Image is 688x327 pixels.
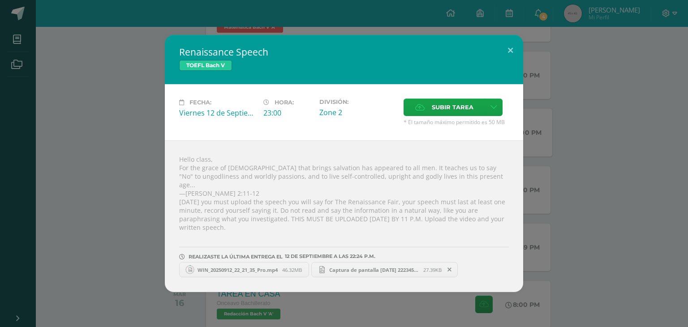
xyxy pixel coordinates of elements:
[311,262,458,277] a: Captura de pantalla [DATE] 222345.png 27.39KB
[404,118,509,126] span: * El tamaño máximo permitido es 50 MB
[193,267,282,273] span: WIN_20250912_22_21_35_Pro.mp4
[282,267,302,273] span: 46.32MB
[442,265,457,275] span: Remover entrega
[498,35,523,65] button: Close (Esc)
[189,99,211,106] span: Fecha:
[263,108,312,118] div: 23:00
[179,262,309,277] a: WIN_20250912_22_21_35_Pro.mp4
[325,267,423,273] span: Captura de pantalla [DATE] 222345.png
[189,254,283,260] span: REALIZASTE LA ÚLTIMA ENTREGA EL
[283,256,375,257] span: 12 DE septiembre A LAS 22:24 P.M.
[179,46,509,58] h2: Renaissance Speech
[432,99,473,116] span: Subir tarea
[275,99,294,106] span: Hora:
[319,108,396,117] div: Zone 2
[319,99,396,105] label: División:
[423,267,442,273] span: 27.39KB
[165,140,523,292] div: Hello class, For the grace of [DEMOGRAPHIC_DATA] that brings salvation has appeared to all men. I...
[179,108,256,118] div: Viernes 12 de Septiembre
[179,60,232,71] span: TOEFL Bach V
